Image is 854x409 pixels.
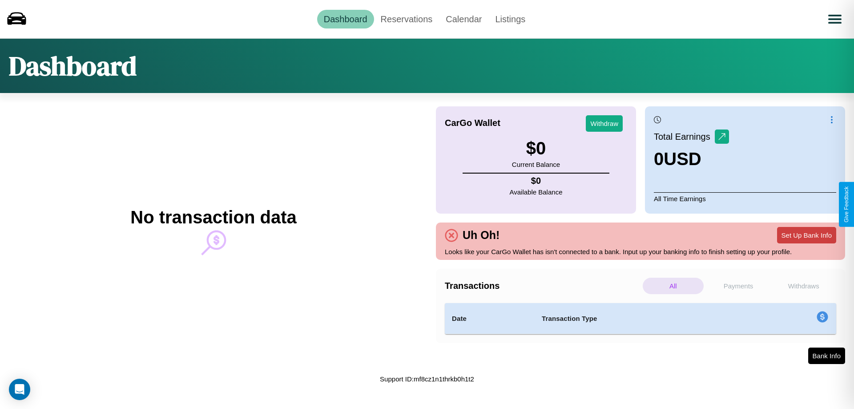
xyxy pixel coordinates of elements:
[510,176,563,186] h4: $ 0
[510,186,563,198] p: Available Balance
[445,281,640,291] h4: Transactions
[9,379,30,400] div: Open Intercom Messenger
[9,48,137,84] h1: Dashboard
[808,348,845,364] button: Bank Info
[708,278,769,294] p: Payments
[374,10,439,28] a: Reservations
[654,192,836,205] p: All Time Earnings
[488,10,532,28] a: Listings
[654,149,729,169] h3: 0 USD
[380,373,474,385] p: Support ID: mf8cz1n1thrkb0h1t2
[542,313,744,324] h4: Transaction Type
[512,138,560,158] h3: $ 0
[445,303,836,334] table: simple table
[512,158,560,170] p: Current Balance
[777,227,836,243] button: Set Up Bank Info
[445,118,500,128] h4: CarGo Wallet
[317,10,374,28] a: Dashboard
[439,10,488,28] a: Calendar
[654,129,715,145] p: Total Earnings
[586,115,623,132] button: Withdraw
[458,229,504,242] h4: Uh Oh!
[773,278,834,294] p: Withdraws
[822,7,847,32] button: Open menu
[643,278,704,294] p: All
[452,313,528,324] h4: Date
[130,207,296,227] h2: No transaction data
[843,186,850,223] div: Give Feedback
[445,246,836,258] p: Looks like your CarGo Wallet has isn't connected to a bank. Input up your banking info to finish ...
